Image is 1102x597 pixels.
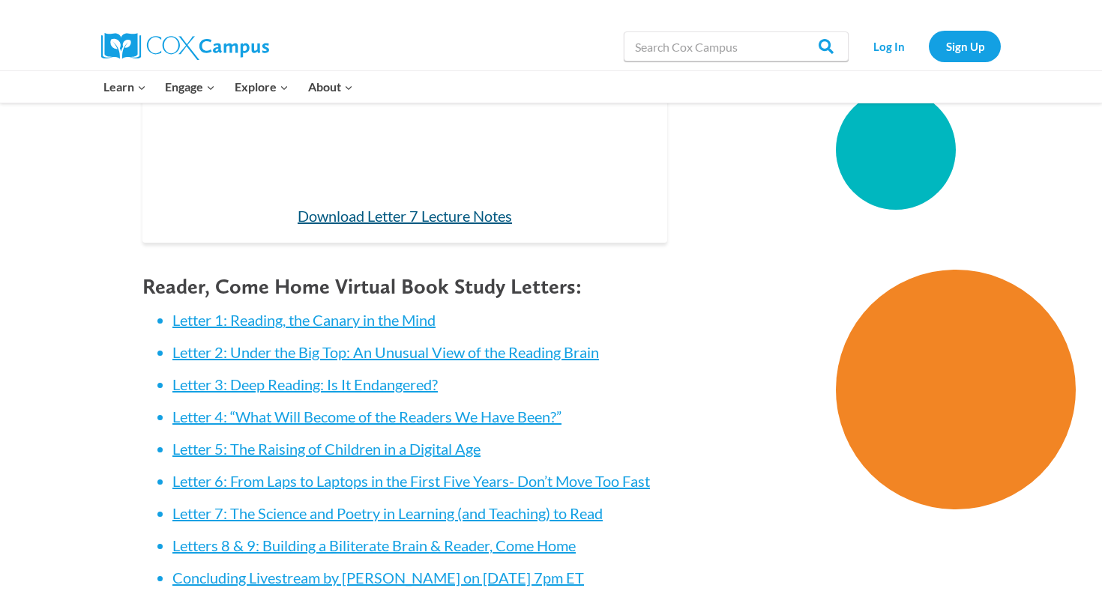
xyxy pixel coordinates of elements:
[101,33,269,60] img: Cox Campus
[142,274,667,300] h4: Reader, Come Home Virtual Book Study Letters:
[172,311,436,329] a: Letter 1: Reading, the Canary in the Mind
[298,71,363,103] button: Child menu of About
[172,536,576,554] a: Letters 8 & 9: Building a Biliterate Brain & Reader, Come Home
[172,343,599,361] a: Letter 2: Under the Big Top: An Unusual View of the Reading Brain
[172,504,603,522] a: Letter 7: The Science and Poetry in Learning (and Teaching) to Read
[172,375,438,393] a: Letter 3: Deep Reading: Is It Endangered?
[172,472,650,490] a: Letter 6: From Laps to Laptops in the First Five Years- Don’t Move Too Fast
[856,31,1001,61] nav: Secondary Navigation
[624,31,849,61] input: Search Cox Campus
[225,71,298,103] button: Child menu of Explore
[156,71,226,103] button: Child menu of Engage
[929,31,1001,61] a: Sign Up
[94,71,156,103] button: Child menu of Learn
[172,440,481,458] a: Letter 5: The Raising of Children in a Digital Age
[172,569,584,587] a: Concluding Livestream by [PERSON_NAME] on [DATE] 7pm ET
[298,207,512,225] a: Download Letter 7 Lecture Notes
[172,407,561,425] a: Letter 4: “What Will Become of the Readers We Have Been?”
[856,31,921,61] a: Log In
[94,71,362,103] nav: Primary Navigation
